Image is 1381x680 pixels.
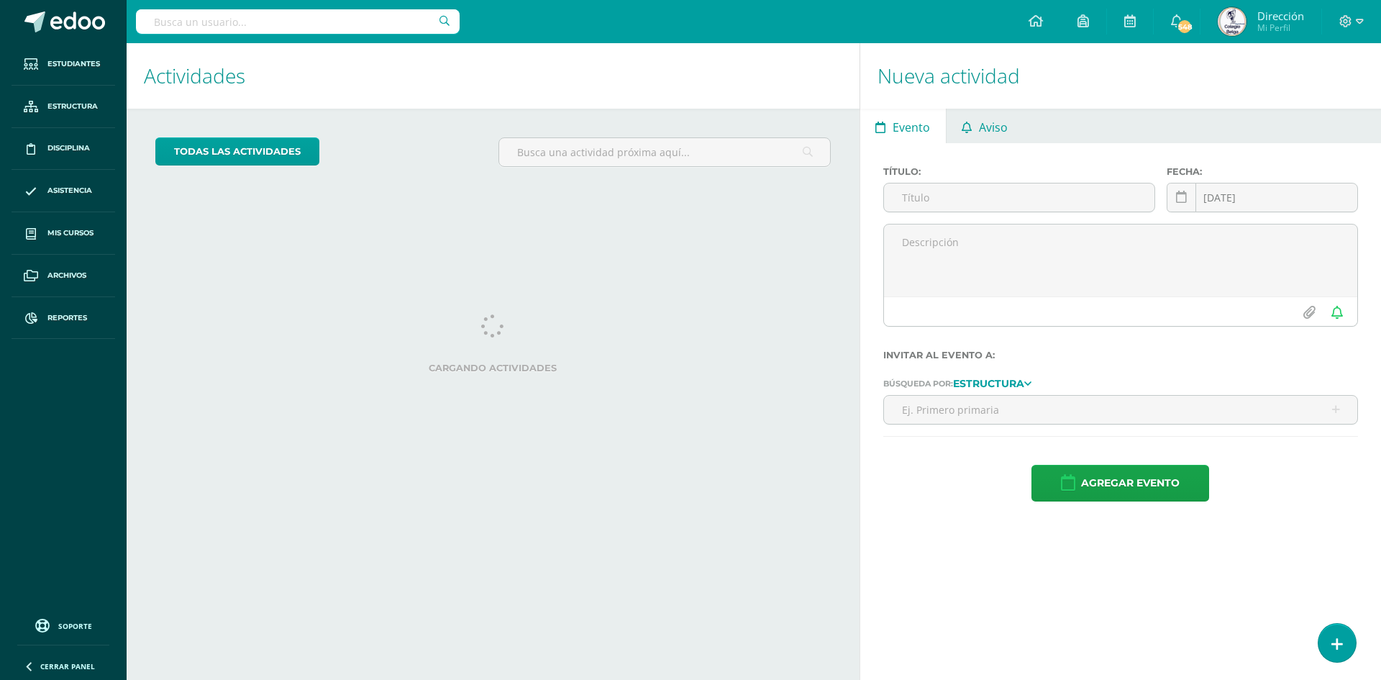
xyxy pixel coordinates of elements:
[47,270,86,281] span: Archivos
[953,378,1031,388] a: Estructura
[1257,22,1304,34] span: Mi Perfil
[1257,9,1304,23] span: Dirección
[893,110,930,145] span: Evento
[47,312,87,324] span: Reportes
[12,297,115,340] a: Reportes
[860,109,946,143] a: Evento
[47,58,100,70] span: Estudiantes
[884,183,1155,212] input: Título
[1167,183,1357,212] input: Fecha de entrega
[979,110,1008,145] span: Aviso
[1167,166,1358,177] label: Fecha:
[883,166,1156,177] label: Título:
[884,396,1357,424] input: Ej. Primero primaria
[12,170,115,212] a: Asistencia
[47,185,92,196] span: Asistencia
[953,377,1024,390] strong: Estructura
[40,661,95,671] span: Cerrar panel
[1031,465,1209,502] button: Agregar evento
[12,43,115,86] a: Estudiantes
[12,255,115,297] a: Archivos
[58,621,92,631] span: Soporte
[883,350,1358,361] label: Invitar al evento a:
[155,363,831,373] label: Cargando actividades
[12,212,115,255] a: Mis cursos
[136,9,460,34] input: Busca un usuario...
[1177,19,1193,35] span: 548
[1218,7,1246,36] img: 32029dc60ddb205c76b9f4a405524308.png
[47,142,90,154] span: Disciplina
[144,43,842,109] h1: Actividades
[878,43,1364,109] h1: Nueva actividad
[12,86,115,128] a: Estructura
[1081,466,1180,501] span: Agregar evento
[155,137,319,166] a: todas las Actividades
[17,615,109,635] a: Soporte
[947,109,1024,143] a: Aviso
[12,128,115,171] a: Disciplina
[883,378,953,389] span: Búsqueda por:
[47,101,98,112] span: Estructura
[47,227,94,239] span: Mis cursos
[499,138,829,166] input: Busca una actividad próxima aquí...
